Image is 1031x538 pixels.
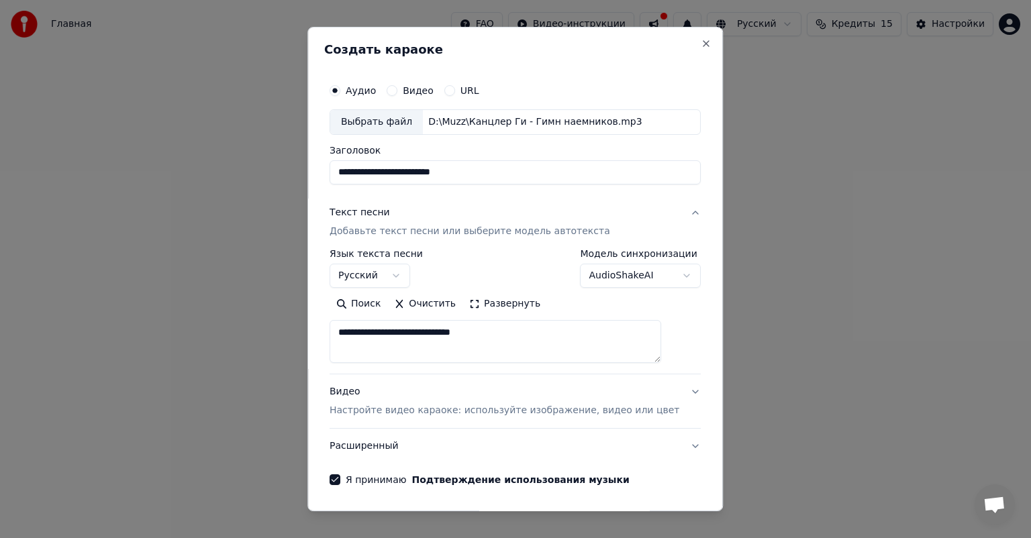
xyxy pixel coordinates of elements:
div: Видео [330,385,679,417]
button: Очистить [388,293,463,315]
button: Расширенный [330,429,701,464]
label: Аудио [346,86,376,95]
button: Текст песниДобавьте текст песни или выберите модель автотекста [330,195,701,249]
p: Настройте видео караоке: используйте изображение, видео или цвет [330,404,679,417]
button: ВидеоНастройте видео караоке: используйте изображение, видео или цвет [330,374,701,428]
div: Текст песниДобавьте текст песни или выберите модель автотекста [330,249,701,374]
div: Текст песни [330,206,390,219]
label: URL [460,86,479,95]
button: Поиск [330,293,387,315]
label: Видео [403,86,434,95]
label: Язык текста песни [330,249,423,258]
button: Я принимаю [412,475,630,484]
div: Выбрать файл [330,110,423,134]
div: D:\Muzz\Канцлер Ги - Гимн наемников.mp3 [423,115,647,129]
h2: Создать караоке [324,44,706,56]
label: Я принимаю [346,475,630,484]
label: Заголовок [330,146,701,155]
p: Добавьте текст песни или выберите модель автотекста [330,225,610,238]
label: Модель синхронизации [581,249,701,258]
button: Развернуть [462,293,547,315]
